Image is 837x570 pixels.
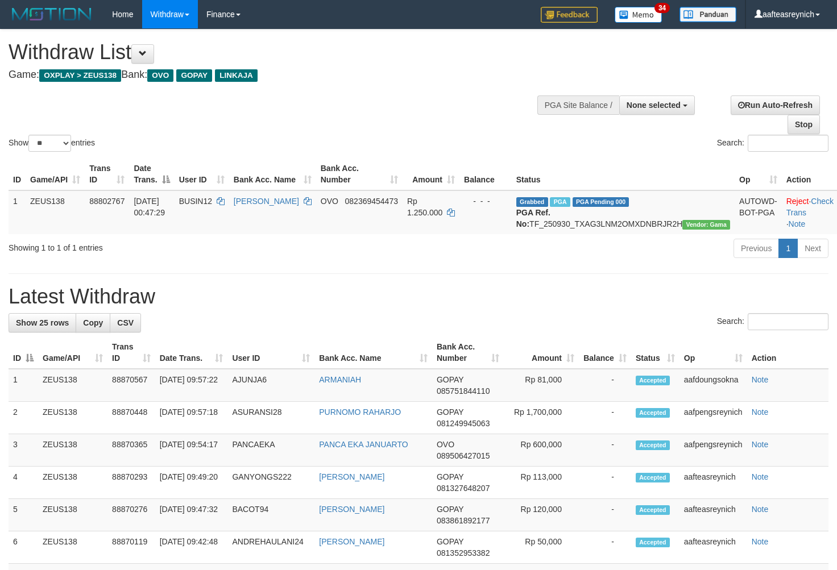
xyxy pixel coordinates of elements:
td: GANYONGS222 [227,467,314,499]
td: 88870119 [107,531,155,564]
span: Copy 085751844110 to clipboard [437,386,490,396]
th: User ID: activate to sort column ascending [227,336,314,369]
a: Show 25 rows [9,313,76,332]
th: Op: activate to sort column ascending [679,336,747,369]
span: Copy 081249945063 to clipboard [437,419,490,428]
span: OXPLAY > ZEUS138 [39,69,121,82]
span: Marked by aafsreyleap [550,197,570,207]
span: Copy 083861892177 to clipboard [437,516,490,525]
td: - [579,467,631,499]
a: PANCA EKA JANUARTO [319,440,408,449]
td: - [579,434,631,467]
a: Note [752,440,769,449]
label: Search: [717,135,828,152]
th: Balance [459,158,512,190]
b: PGA Ref. No: [516,208,550,228]
td: Rp 50,000 [504,531,579,564]
td: 1 [9,190,26,234]
td: ANDREHAULANI24 [227,531,314,564]
a: 1 [778,239,798,258]
div: - - - [464,195,507,207]
span: Copy 081327648207 to clipboard [437,484,490,493]
td: ASURANSI28 [227,402,314,434]
span: Accepted [636,440,670,450]
a: Note [752,375,769,384]
td: ZEUS138 [38,434,107,467]
label: Show entries [9,135,95,152]
span: Copy 081352953382 to clipboard [437,548,490,557]
th: User ID: activate to sort column ascending [175,158,229,190]
th: Op: activate to sort column ascending [735,158,782,190]
td: aafteasreynich [679,499,747,531]
td: aafpengsreynich [679,402,747,434]
td: Rp 600,000 [504,434,579,467]
th: Amount: activate to sort column ascending [403,158,459,190]
td: [DATE] 09:49:20 [155,467,228,499]
td: [DATE] 09:47:32 [155,499,228,531]
a: Note [752,407,769,417]
img: panduan.png [679,7,736,22]
td: 5 [9,499,38,531]
th: ID: activate to sort column descending [9,336,38,369]
th: Date Trans.: activate to sort column descending [129,158,174,190]
td: 88870567 [107,369,155,402]
span: None selected [627,101,681,110]
a: Copy [76,313,110,332]
th: Status [512,158,735,190]
span: GOPAY [437,407,463,417]
span: GOPAY [437,537,463,546]
span: Copy 082369454473 to clipboard [345,197,398,206]
h4: Game: Bank: [9,69,546,81]
td: 4 [9,467,38,499]
td: [DATE] 09:54:17 [155,434,228,467]
td: 2 [9,402,38,434]
th: Balance: activate to sort column ascending [579,336,631,369]
span: LINKAJA [215,69,258,82]
span: OVO [321,197,338,206]
td: aafteasreynich [679,467,747,499]
th: Status: activate to sort column ascending [631,336,679,369]
a: Reject [786,197,809,206]
a: Note [752,505,769,514]
span: [DATE] 00:47:29 [134,197,165,217]
div: PGA Site Balance / [537,95,619,115]
span: GOPAY [437,472,463,481]
th: Trans ID: activate to sort column ascending [85,158,129,190]
img: Button%20Memo.svg [615,7,662,23]
th: Date Trans.: activate to sort column ascending [155,336,228,369]
input: Search: [748,135,828,152]
th: Bank Acc. Name: activate to sort column ascending [229,158,316,190]
span: PGA Pending [573,197,629,207]
td: 1 [9,369,38,402]
a: Note [752,472,769,481]
span: GOPAY [437,505,463,514]
a: Note [752,537,769,546]
td: BACOT94 [227,499,314,531]
td: 6 [9,531,38,564]
th: Bank Acc. Number: activate to sort column ascending [316,158,403,190]
a: Stop [788,115,820,134]
td: PANCAEKA [227,434,314,467]
a: [PERSON_NAME] [234,197,299,206]
span: Copy [83,318,103,327]
div: Showing 1 to 1 of 1 entries [9,238,340,253]
img: MOTION_logo.png [9,6,95,23]
span: 34 [654,3,670,13]
a: Next [797,239,828,258]
td: TF_250930_TXAG3LNM2OMXDNBRJR2H [512,190,735,234]
span: Accepted [636,376,670,385]
td: aafteasreynich [679,531,747,564]
th: Game/API: activate to sort column ascending [26,158,85,190]
td: - [579,369,631,402]
select: Showentries [28,135,71,152]
a: [PERSON_NAME] [319,537,384,546]
td: - [579,531,631,564]
th: Amount: activate to sort column ascending [504,336,579,369]
td: - [579,402,631,434]
th: Bank Acc. Name: activate to sort column ascending [314,336,432,369]
th: ID [9,158,26,190]
span: OVO [437,440,454,449]
a: [PERSON_NAME] [319,505,384,514]
th: Action [747,336,828,369]
span: Accepted [636,408,670,418]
